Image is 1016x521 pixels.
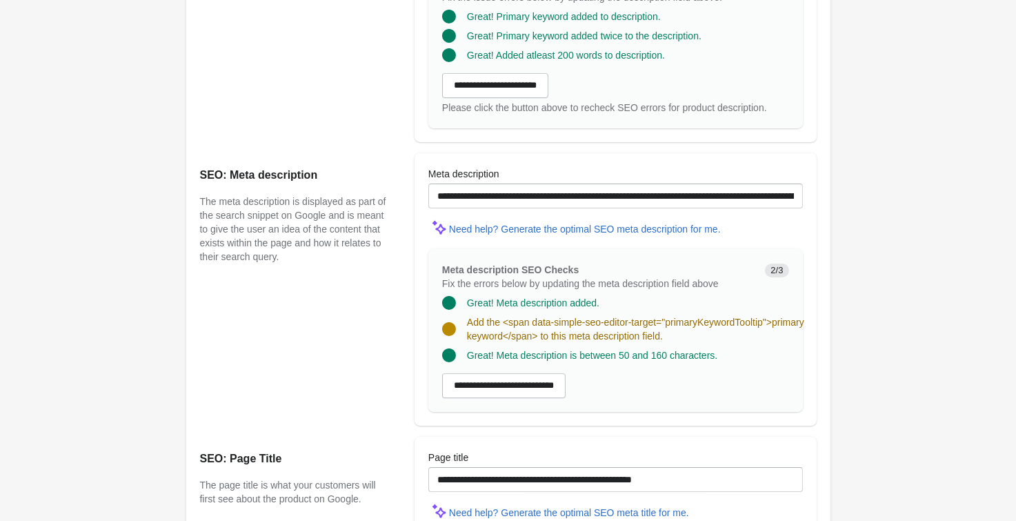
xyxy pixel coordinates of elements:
[200,478,387,506] p: The page title is what your customers will first see about the product on Google.
[428,167,499,181] label: Meta description
[428,451,468,464] label: Page title
[442,101,789,115] div: Please click the button above to recheck SEO errors for product description.
[200,195,387,264] p: The meta description is displayed as part of the search snippet on Google and is meant to give th...
[467,50,665,61] span: Great! Added atleast 200 words to description.
[449,507,689,518] div: Need help? Generate the optimal SEO meta title for me.
[442,277,755,291] p: Fix the errors below by updating the meta description field above
[467,317,804,342] span: Add the <span data-simple-seo-editor-target="primaryKeywordTooltip">primary keyword</span> to thi...
[449,224,721,235] div: Need help? Generate the optimal SEO meta description for me.
[444,217,726,242] button: Need help? Generate the optimal SEO meta description for me.
[11,11,361,468] body: Rich Text Area. Press ALT-0 for help.
[200,451,387,467] h2: SEO: Page Title
[428,217,449,237] img: MagicMinor-0c7ff6cd6e0e39933513fd390ee66b6c2ef63129d1617a7e6fa9320d2ce6cec8.svg
[467,297,599,308] span: Great! Meta description added.
[200,167,387,184] h2: SEO: Meta description
[467,30,701,41] span: Great! Primary keyword added twice to the description.
[442,264,579,275] span: Meta description SEO Checks
[765,264,788,277] span: 2/3
[467,11,661,22] span: Great! Primary keyword added to description.
[467,350,717,361] span: Great! Meta description is between 50 and 160 characters.
[428,500,449,521] img: MagicMinor-0c7ff6cd6e0e39933513fd390ee66b6c2ef63129d1617a7e6fa9320d2ce6cec8.svg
